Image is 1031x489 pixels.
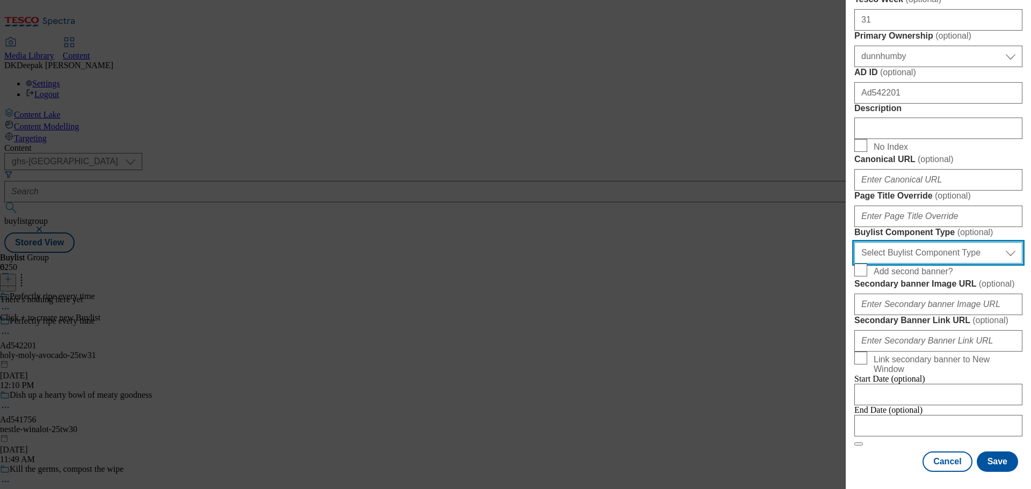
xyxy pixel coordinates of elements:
[935,191,971,200] span: ( optional )
[935,31,971,40] span: ( optional )
[880,68,916,77] span: ( optional )
[854,9,1022,31] input: Enter Tesco Week
[918,155,954,164] span: ( optional )
[854,104,1022,113] label: Description
[854,330,1022,352] input: Enter Secondary Banner Link URL
[854,384,1022,405] input: Enter Date
[972,316,1008,325] span: ( optional )
[854,206,1022,227] input: Enter Page Title Override
[874,355,1018,374] span: Link secondary banner to New Window
[854,294,1022,315] input: Enter Secondary banner Image URL
[957,228,993,237] span: ( optional )
[874,267,953,276] span: Add second banner?
[854,154,1022,165] label: Canonical URL
[923,451,972,472] button: Cancel
[854,405,923,414] span: End Date (optional)
[874,142,908,152] span: No Index
[854,227,1022,238] label: Buylist Component Type
[979,279,1015,288] span: ( optional )
[854,279,1022,289] label: Secondary banner Image URL
[854,191,1022,201] label: Page Title Override
[854,67,1022,78] label: AD ID
[854,118,1022,139] input: Enter Description
[854,374,925,383] span: Start Date (optional)
[854,169,1022,191] input: Enter Canonical URL
[977,451,1018,472] button: Save
[854,31,1022,41] label: Primary Ownership
[854,82,1022,104] input: Enter AD ID
[854,415,1022,436] input: Enter Date
[854,315,1022,326] label: Secondary Banner Link URL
